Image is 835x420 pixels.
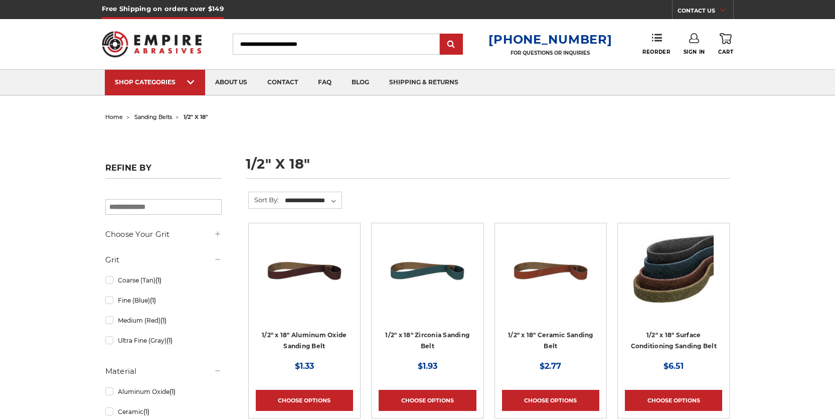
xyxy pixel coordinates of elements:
span: Reorder [642,49,670,55]
a: 1/2" x 18" Zirconia File Belt [379,230,476,328]
span: Cart [718,49,733,55]
a: 1/2" x 18" Ceramic File Belt [502,230,599,328]
span: 1/2" x 18" [184,113,208,120]
a: Reorder [642,33,670,55]
span: $1.33 [295,361,314,371]
a: Choose Options [502,390,599,411]
h5: Grit [105,254,222,266]
img: Surface Conditioning Sanding Belts [633,230,714,311]
select: Sort By: [283,193,342,208]
a: Coarse (Tan) [105,271,222,289]
a: Surface Conditioning Sanding Belts [625,230,722,328]
h1: 1/2" x 18" [246,157,730,179]
a: about us [205,70,257,95]
div: SHOP CATEGORIES [115,78,195,86]
a: Ultra Fine (Gray) [105,332,222,349]
input: Submit [441,35,461,55]
label: Sort By: [249,192,279,207]
span: (1) [143,408,149,415]
a: shipping & returns [379,70,468,95]
a: home [105,113,123,120]
span: $6.51 [663,361,684,371]
a: 1/2" x 18" Surface Conditioning Sanding Belt [631,331,717,350]
span: (1) [170,388,176,395]
p: FOR QUESTIONS OR INQUIRIES [488,50,612,56]
span: Sign In [684,49,705,55]
a: 1/2" x 18" Zirconia Sanding Belt [385,331,469,350]
img: 1/2" x 18" Zirconia File Belt [387,230,467,311]
a: Aluminum Oxide [105,383,222,400]
a: blog [342,70,379,95]
span: $1.93 [418,361,437,371]
img: 1/2" x 18" Aluminum Oxide File Belt [264,230,345,311]
a: 1/2" x 18" Aluminum Oxide Sanding Belt [262,331,347,350]
a: CONTACT US [678,5,733,19]
h5: Material [105,365,222,377]
img: 1/2" x 18" Ceramic File Belt [511,230,591,311]
h5: Choose Your Grit [105,228,222,240]
span: (1) [150,297,156,304]
a: faq [308,70,342,95]
span: (1) [155,276,161,284]
a: Cart [718,33,733,55]
a: contact [257,70,308,95]
span: (1) [160,317,166,324]
a: Choose Options [256,390,353,411]
a: Fine (Blue) [105,292,222,309]
a: 1/2" x 18" Ceramic Sanding Belt [508,331,593,350]
a: 1/2" x 18" Aluminum Oxide File Belt [256,230,353,328]
a: sanding belts [134,113,172,120]
span: $2.77 [540,361,561,371]
span: (1) [166,337,173,344]
a: Medium (Red) [105,312,222,329]
a: Choose Options [625,390,722,411]
h5: Refine by [105,163,222,179]
a: Choose Options [379,390,476,411]
img: Empire Abrasives [102,25,202,64]
a: [PHONE_NUMBER] [488,32,612,47]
